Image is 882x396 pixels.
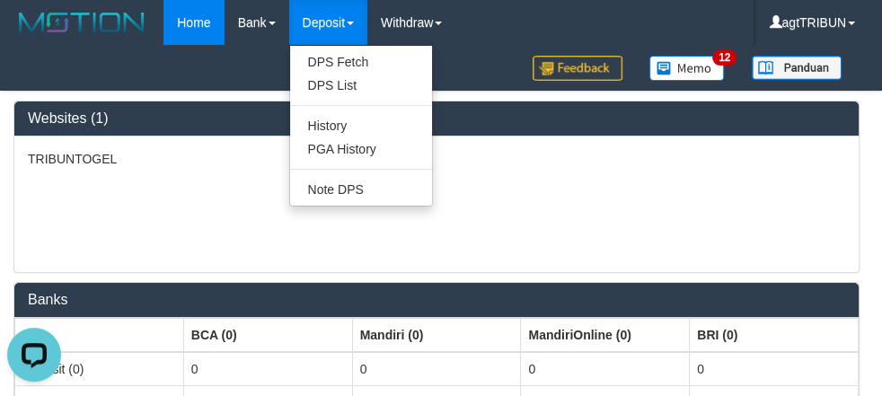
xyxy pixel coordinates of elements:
[28,292,845,308] h3: Banks
[183,318,352,352] th: Group: activate to sort column ascending
[649,56,725,81] img: Button%20Memo.svg
[15,318,184,352] th: Group: activate to sort column ascending
[712,49,736,66] span: 12
[752,56,842,80] img: panduan.png
[521,352,690,386] td: 0
[290,74,432,97] a: DPS List
[28,110,845,127] h3: Websites (1)
[290,114,432,137] a: History
[15,352,184,386] td: Deposit (0)
[533,56,622,81] img: Feedback.jpg
[290,137,432,161] a: PGA History
[13,9,150,36] img: MOTION_logo.png
[690,318,859,352] th: Group: activate to sort column ascending
[28,150,845,168] p: TRIBUNTOGEL
[290,50,432,74] a: DPS Fetch
[290,178,432,201] a: Note DPS
[690,352,859,386] td: 0
[352,352,521,386] td: 0
[7,7,61,61] button: Open LiveChat chat widget
[636,45,738,91] a: 12
[521,318,690,352] th: Group: activate to sort column ascending
[183,352,352,386] td: 0
[352,318,521,352] th: Group: activate to sort column ascending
